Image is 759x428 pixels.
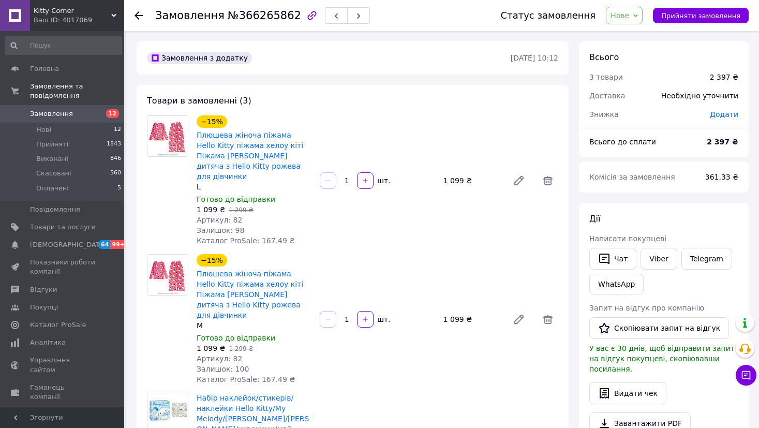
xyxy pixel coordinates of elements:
span: Дії [589,214,600,224]
span: Каталог ProSale: 167.49 ₴ [197,237,295,245]
span: Всього до сплати [589,138,656,146]
span: Головна [30,64,59,73]
a: Viber [641,248,677,270]
span: Артикул: 82 [197,216,242,224]
a: WhatsApp [589,274,644,294]
span: 560 [110,169,121,178]
div: Необхідно уточнити [655,84,745,107]
a: Telegram [681,248,732,270]
a: Плюшева жіноча піжама Hello Kitty піжама хелоу кіті Піжама [PERSON_NAME] дитяча з Hello Kitty рож... [197,270,303,319]
div: Замовлення з додатку [147,52,252,64]
span: 1 299 ₴ [229,345,253,352]
span: Запит на відгук про компанію [589,304,704,312]
time: [DATE] 10:12 [511,54,558,62]
span: Всього [589,52,619,62]
span: Замовлення [30,109,73,119]
span: Готово до відправки [197,195,275,203]
img: Плюшева жіноча піжама Hello Kitty піжама хелоу кіті Піжама кітті дитяча з Hello Kitty рожева для ... [147,255,188,295]
div: шт. [375,314,391,324]
span: 1 299 ₴ [229,206,253,214]
span: Оплачені [36,184,69,193]
span: Замовлення [155,9,225,22]
span: Виконані [36,154,68,164]
div: Статус замовлення [501,10,596,21]
span: 1 099 ₴ [197,344,225,352]
div: 1 099 ₴ [439,312,504,327]
span: 3 товари [589,73,623,81]
a: Плюшева жіноча піжама Hello Kitty піжама хелоу кіті Піжама [PERSON_NAME] дитяча з Hello Kitty рож... [197,131,303,181]
span: Аналітика [30,338,66,347]
span: Доставка [589,92,625,100]
input: Пошук [5,36,122,55]
span: 846 [110,154,121,164]
span: Замовлення та повідомлення [30,82,124,100]
button: Прийняти замовлення [653,8,749,23]
div: M [197,320,311,331]
a: Редагувати [509,170,529,191]
span: 12 [106,109,119,118]
span: Товари в замовленні (3) [147,96,251,106]
span: Видалити [538,170,558,191]
span: Товари та послуги [30,223,96,232]
div: −15% [197,254,227,267]
span: 99+ [110,240,127,249]
div: 1 099 ₴ [439,173,504,188]
span: Видалити [538,309,558,330]
span: Каталог ProSale: 167.49 ₴ [197,375,295,383]
span: Нові [36,125,51,135]
span: Гаманець компанії [30,383,96,402]
span: Комісія за замовлення [589,173,675,181]
button: Чат [589,248,636,270]
span: Показники роботи компанії [30,258,96,276]
span: У вас є 30 днів, щоб відправити запит на відгук покупцеві, скопіювавши посилання. [589,344,735,373]
a: Редагувати [509,309,529,330]
span: Прийняти замовлення [661,12,740,20]
span: Готово до відправки [197,334,275,342]
span: Kitty Corner [34,6,111,16]
img: Плюшева жіноча піжама Hello Kitty піжама хелоу кіті Піжама кітті дитяча з Hello Kitty рожева для ... [147,116,188,156]
b: 2 397 ₴ [707,138,738,146]
div: шт. [375,175,391,186]
span: 12 [114,125,121,135]
span: 5 [117,184,121,193]
span: Залишок: 98 [197,226,244,234]
span: Відгуки [30,285,57,294]
span: Написати покупцеві [589,234,666,243]
button: Чат з покупцем [736,365,756,386]
span: №366265862 [228,9,301,22]
div: L [197,182,311,192]
span: Повідомлення [30,205,80,214]
span: 361.33 ₴ [705,173,738,181]
div: Повернутися назад [135,10,143,21]
span: Залишок: 100 [197,365,249,373]
span: 64 [98,240,110,249]
span: Додати [710,110,738,119]
span: Знижка [589,110,619,119]
div: −15% [197,115,227,128]
div: Ваш ID: 4017069 [34,16,124,25]
span: Прийняті [36,140,68,149]
span: 1 099 ₴ [197,205,225,214]
span: Нове [611,11,629,20]
button: Скопіювати запит на відгук [589,317,729,339]
span: Управління сайтом [30,356,96,374]
span: Каталог ProSale [30,320,86,330]
span: Артикул: 82 [197,355,242,363]
button: Видати чек [589,382,666,404]
span: 1843 [107,140,121,149]
span: Покупці [30,303,58,312]
span: [DEMOGRAPHIC_DATA] [30,240,107,249]
div: 2 397 ₴ [710,72,738,82]
span: Скасовані [36,169,71,178]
